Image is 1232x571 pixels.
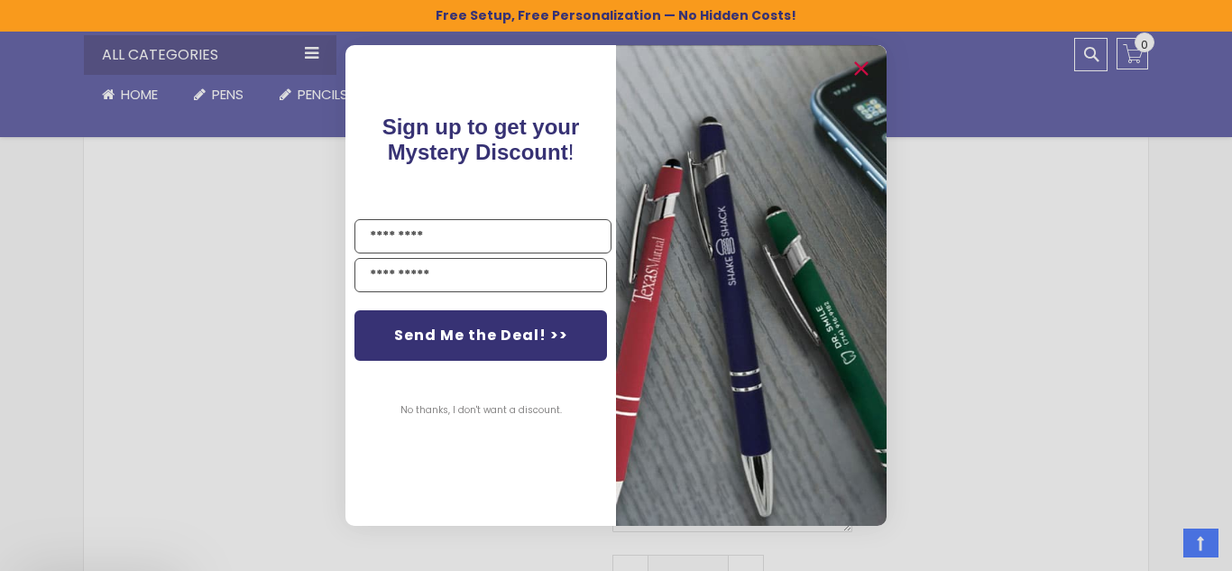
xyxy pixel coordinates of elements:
[847,54,876,83] button: Close dialog
[382,115,580,164] span: !
[1083,522,1232,571] iframe: Google Customer Reviews
[382,115,580,164] span: Sign up to get your Mystery Discount
[354,310,607,361] button: Send Me the Deal! >>
[616,45,887,526] img: pop-up-image
[391,388,571,433] button: No thanks, I don't want a discount.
